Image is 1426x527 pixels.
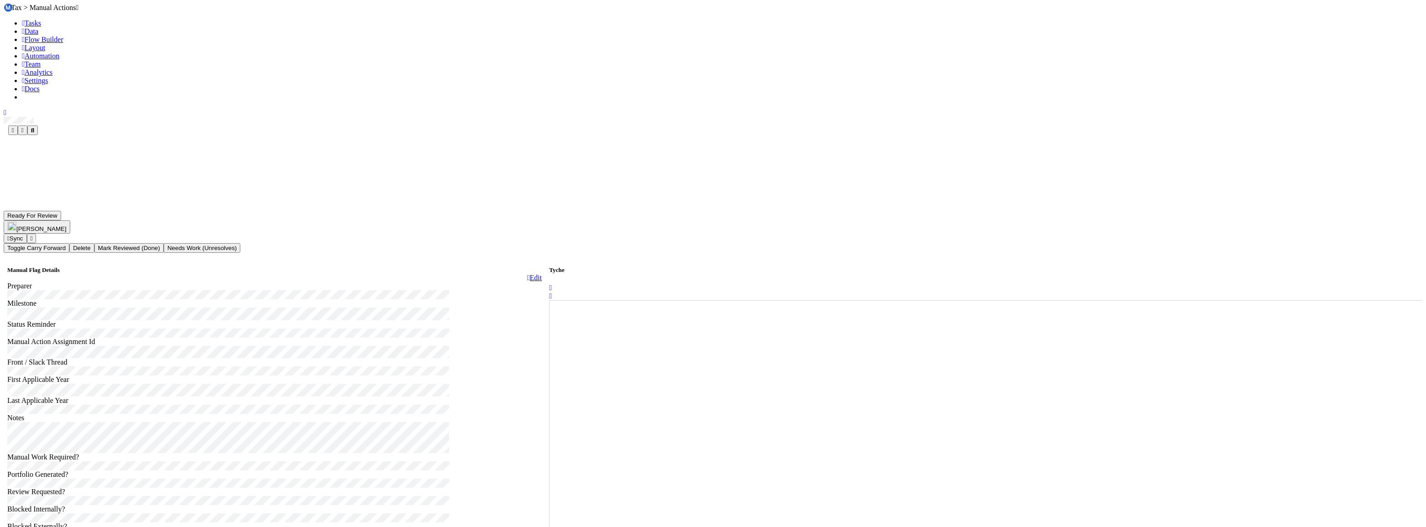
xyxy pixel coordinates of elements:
span: Ⓜ️ [4,4,13,11]
div: Blocked Internally? [7,505,542,513]
div: Status Reminder [7,320,542,329]
div: Portfolio Generated? [7,470,542,479]
h5: Manual Flag Details [7,266,542,274]
a: Layout [22,44,45,52]
div: Front / Slack Thread [7,358,542,366]
span: Tax > Manual Actions [11,4,78,11]
div: Notes [7,414,542,422]
div: First Applicable Year [7,376,542,384]
a: Team [22,60,41,68]
a: Edit [527,274,542,282]
button: [PERSON_NAME] [4,220,70,234]
button: Mark Reviewed (Done) [94,243,164,253]
button: Toggle Carry Forward [4,243,69,253]
div: Manual Work Required? [7,453,542,461]
div: Milestone [7,299,542,308]
a: Data [22,27,38,35]
button: Delete [69,243,94,253]
div: Manual Action Assignment Id [7,338,542,346]
a: Analytics [22,68,52,76]
h5: Tyche [549,266,1425,274]
button: Needs Work (Unresolves) [164,243,240,253]
div: Preparer [7,282,542,290]
div: Last Applicable Year [7,397,542,405]
a: Automation [22,52,59,60]
a: Docs [22,85,40,93]
img: avatar_66854b90-094e-431f-b713-6ac88429a2b8.png [7,222,16,231]
span: [PERSON_NAME] [16,225,67,232]
a: Tasks [22,19,41,27]
a: Settings [22,77,48,84]
a: Flow Builder [22,36,63,43]
div: Review Requested? [7,488,542,496]
button: Sync [4,234,27,243]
